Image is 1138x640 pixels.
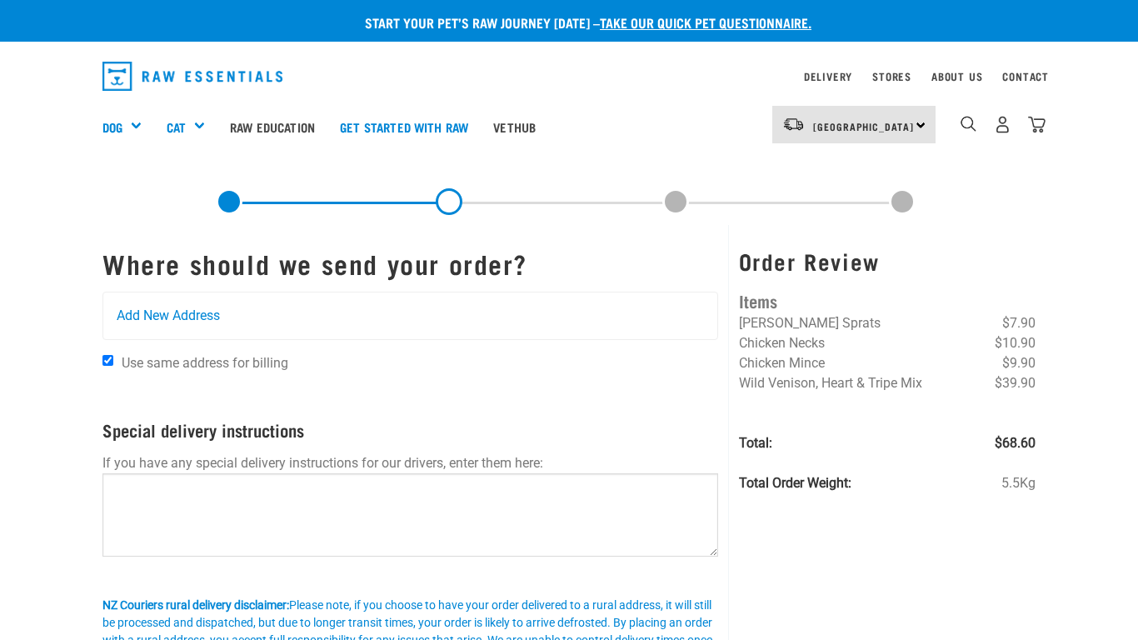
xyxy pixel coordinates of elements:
[102,355,113,366] input: Use same address for billing
[994,116,1011,133] img: user.png
[739,335,825,351] span: Chicken Necks
[1002,313,1036,333] span: $7.90
[739,248,1036,274] h3: Order Review
[1002,353,1036,373] span: $9.90
[89,55,1049,97] nav: dropdown navigation
[102,420,718,439] h4: Special delivery instructions
[739,375,922,391] span: Wild Venison, Heart & Tripe Mix
[739,355,825,371] span: Chicken Mince
[813,123,914,129] span: [GEOGRAPHIC_DATA]
[102,598,289,612] b: NZ Couriers rural delivery disclaimer:
[804,73,852,79] a: Delivery
[995,373,1036,393] span: $39.90
[995,333,1036,353] span: $10.90
[1002,73,1049,79] a: Contact
[102,117,122,137] a: Dog
[600,18,811,26] a: take our quick pet questionnaire.
[102,453,718,473] p: If you have any special delivery instructions for our drivers, enter them here:
[739,287,1036,313] h4: Items
[167,117,186,137] a: Cat
[739,315,881,331] span: [PERSON_NAME] Sprats
[931,73,982,79] a: About Us
[103,292,717,339] a: Add New Address
[327,93,481,160] a: Get started with Raw
[217,93,327,160] a: Raw Education
[872,73,911,79] a: Stores
[961,116,976,132] img: home-icon-1@2x.png
[481,93,548,160] a: Vethub
[739,435,772,451] strong: Total:
[117,306,220,326] span: Add New Address
[995,433,1036,453] span: $68.60
[1001,473,1036,493] span: 5.5Kg
[782,117,805,132] img: van-moving.png
[739,475,851,491] strong: Total Order Weight:
[122,355,288,371] span: Use same address for billing
[102,248,718,278] h1: Where should we send your order?
[1028,116,1046,133] img: home-icon@2x.png
[102,62,282,91] img: Raw Essentials Logo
